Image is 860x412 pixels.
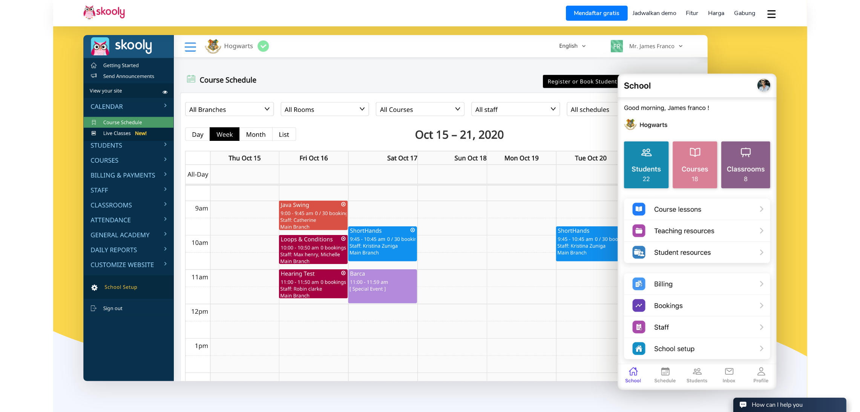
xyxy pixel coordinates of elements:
[703,7,729,19] a: Harga
[628,7,681,19] a: Jadwalkan demo
[617,71,777,392] img: Perkenalkan Software # 1 untuk menjalankan sekolah musik - Mobile
[729,7,760,19] a: Gabung
[681,7,704,19] a: Fitur
[83,35,708,381] img: Perkenalkan Software # 1 untuk menjalankan sekolah musik - Desktop
[83,5,125,20] img: Skooly
[708,9,724,17] span: Harga
[734,9,755,17] span: Gabung
[566,6,628,21] a: Mendaftar gratis
[766,5,777,23] button: dropdown menu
